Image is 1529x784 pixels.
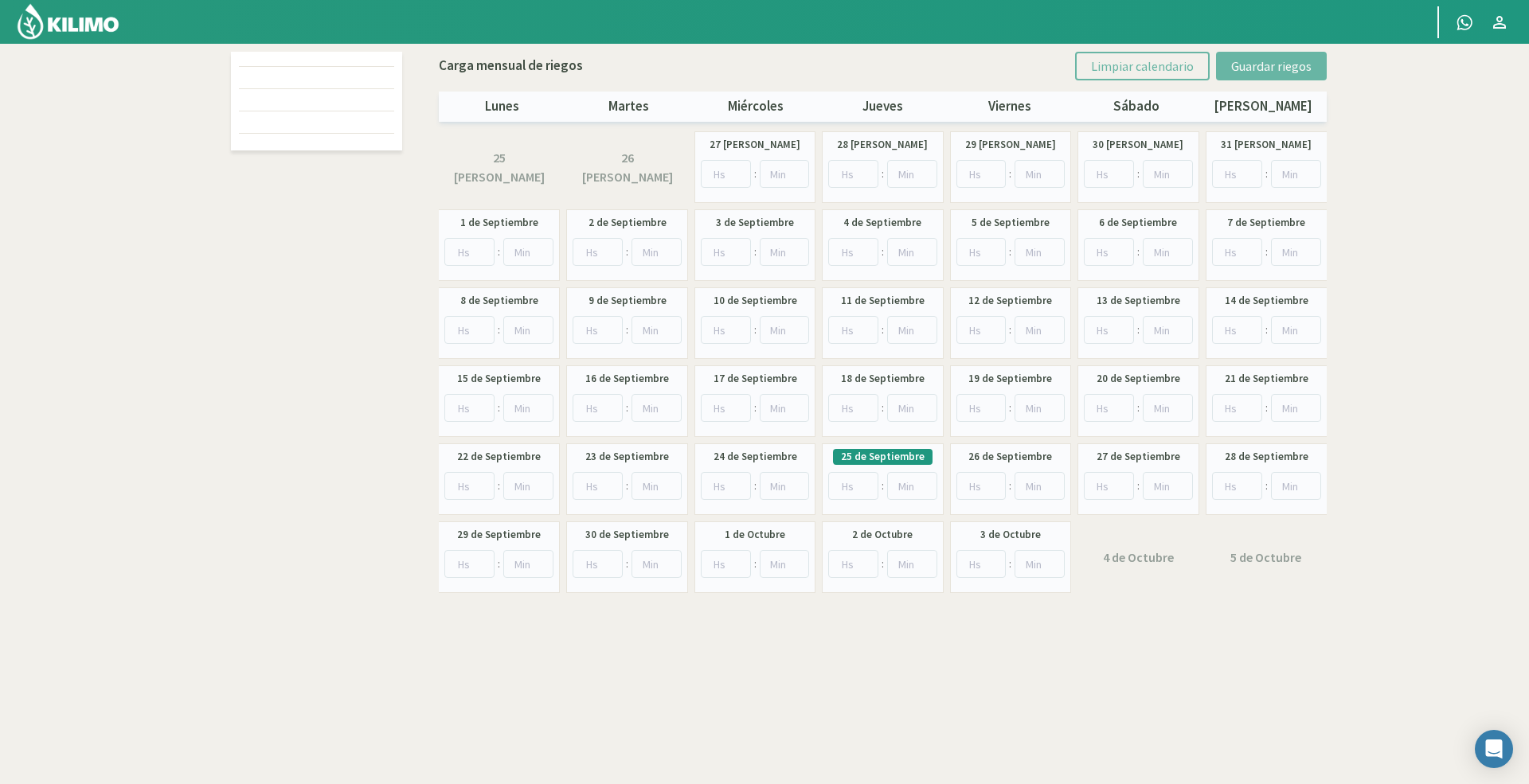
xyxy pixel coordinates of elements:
label: 28 [PERSON_NAME] [837,137,928,153]
label: 25 de Septiembre [841,449,925,465]
span: : [1137,400,1140,416]
input: Min [760,550,810,578]
span: : [1009,166,1011,182]
span: : [1009,478,1011,494]
label: 27 de Septiembre [1097,449,1180,465]
p: martes [565,96,692,117]
label: 31 [PERSON_NAME] [1221,137,1312,153]
input: Hs [701,238,751,266]
input: Hs [1212,238,1262,266]
label: 2 de Septiembre [589,215,667,231]
input: Min [503,472,553,500]
span: : [882,556,884,572]
input: Hs [701,550,751,578]
input: Min [1015,550,1065,578]
span: : [882,244,884,260]
input: Hs [444,472,495,500]
span: : [754,478,757,494]
input: Min [1015,160,1065,188]
input: Hs [956,472,1007,500]
input: Hs [1084,394,1134,422]
input: Min [1015,316,1065,344]
p: jueves [819,96,946,117]
input: Min [887,316,937,344]
label: 29 [PERSON_NAME] [965,137,1056,153]
span: : [626,400,628,416]
span: : [754,322,757,338]
p: miércoles [693,96,819,117]
input: Min [887,160,937,188]
label: 17 de Septiembre [714,371,797,387]
img: Kilimo [16,2,120,41]
input: Min [632,472,682,500]
p: viernes [946,96,1073,117]
input: Hs [956,394,1007,422]
label: 13 de Septiembre [1097,293,1180,309]
span: : [1137,244,1140,260]
input: Hs [1212,472,1262,500]
input: Min [632,238,682,266]
input: Hs [828,316,878,344]
label: 14 de Septiembre [1225,293,1308,309]
input: Min [1271,394,1321,422]
input: Min [887,394,937,422]
label: 4 de Septiembre [843,215,921,231]
input: Hs [1084,472,1134,500]
label: 28 de Septiembre [1225,449,1308,465]
input: Min [760,472,810,500]
input: Min [760,238,810,266]
input: Min [1143,394,1193,422]
input: Min [1015,394,1065,422]
input: Min [503,394,553,422]
input: Hs [828,394,878,422]
span: : [754,166,757,182]
input: Hs [444,316,495,344]
label: 9 de Septiembre [589,293,667,309]
span: : [1265,478,1268,494]
span: : [882,400,884,416]
label: 15 de Septiembre [457,371,541,387]
input: Hs [1212,394,1262,422]
button: Limpiar calendario [1075,52,1210,80]
input: Hs [828,472,878,500]
input: Min [1271,160,1321,188]
label: 6 de Septiembre [1099,215,1177,231]
span: : [882,322,884,338]
label: 26 [PERSON_NAME] [574,148,679,187]
label: 23 de Septiembre [585,449,669,465]
label: 5 de Octubre [1230,548,1301,567]
label: 26 de Septiembre [968,449,1052,465]
input: Hs [701,160,751,188]
label: 22 de Septiembre [457,449,541,465]
input: Min [887,238,937,266]
label: 11 de Septiembre [841,293,925,309]
label: 30 de Septiembre [585,527,669,543]
input: Hs [444,238,495,266]
input: Min [760,160,810,188]
span: : [498,244,500,260]
span: : [1009,556,1011,572]
input: Hs [573,472,623,500]
input: Min [1143,238,1193,266]
label: 25 [PERSON_NAME] [447,148,552,187]
input: Hs [828,238,878,266]
span: : [1265,322,1268,338]
label: 2 de Octubre [852,527,913,543]
label: 21 de Septiembre [1225,371,1308,387]
input: Min [1271,316,1321,344]
input: Min [887,550,937,578]
input: Min [1015,472,1065,500]
p: Carga mensual de riegos [439,56,583,76]
input: Min [632,316,682,344]
input: Hs [828,160,878,188]
input: Hs [573,238,623,266]
label: 30 [PERSON_NAME] [1093,137,1183,153]
label: 5 de Septiembre [972,215,1050,231]
input: Hs [1212,160,1262,188]
span: : [1137,478,1140,494]
span: : [498,322,500,338]
input: Min [1271,472,1321,500]
label: 29 de Septiembre [457,527,541,543]
span: : [754,400,757,416]
label: 1 de Octubre [725,527,785,543]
